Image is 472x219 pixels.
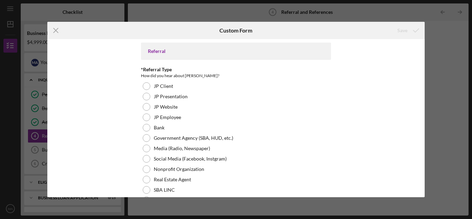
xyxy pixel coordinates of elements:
label: Media (Radio, Newspaper) [154,146,210,151]
label: Real Estate Agent [154,177,191,182]
label: JP Client [154,83,173,89]
div: Referral [148,48,324,54]
div: *Referral Type [141,67,331,72]
label: Nonprofit Organization [154,166,204,172]
label: SBA LINC [154,187,175,193]
label: JP Website [154,104,178,110]
label: Bank [154,125,164,130]
h6: Custom Form [219,27,252,34]
label: JP Employee [154,115,181,120]
label: JP Presentation [154,94,188,99]
button: Save [390,24,425,37]
label: Government Agency (SBA, HUD, etc.) [154,135,233,141]
label: Social Media (Facebook, Instgram) [154,156,227,162]
div: How did you hear about [PERSON_NAME]? [141,72,331,79]
div: Save [397,24,407,37]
